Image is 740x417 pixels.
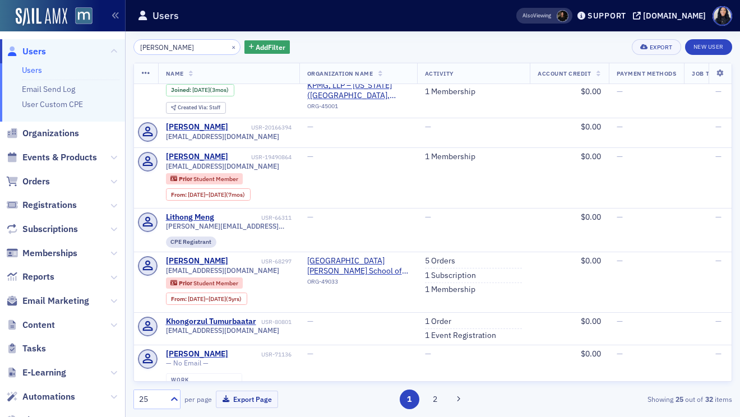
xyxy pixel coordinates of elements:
[216,214,292,221] div: USR-66311
[22,175,50,188] span: Orders
[307,81,409,100] a: KPMG, LLP – [US_STATE] ([GEOGRAPHIC_DATA], [GEOGRAPHIC_DATA])
[166,256,228,266] a: [PERSON_NAME]
[230,351,292,358] div: USR-71136
[209,191,226,198] span: [DATE]
[632,39,681,55] button: Export
[617,69,677,77] span: Payment Methods
[581,86,601,96] span: $0.00
[166,317,256,327] div: Khongorzul Tumurbaatar
[6,223,78,235] a: Subscriptions
[307,212,313,222] span: —
[307,151,313,161] span: —
[617,256,623,266] span: —
[209,295,226,303] span: [DATE]
[540,394,732,404] div: Showing out of items
[244,40,290,54] button: AddFilter
[22,271,54,283] span: Reports
[258,318,292,326] div: USR-80801
[425,271,476,281] a: 1 Subscription
[715,151,721,161] span: —
[425,152,475,162] a: 1 Membership
[188,295,242,303] div: – (5yrs)
[581,151,601,161] span: $0.00
[166,162,279,170] span: [EMAIL_ADDRESS][DOMAIN_NAME]
[22,319,55,331] span: Content
[184,394,212,404] label: per page
[170,280,238,287] a: Prior Student Member
[715,316,721,326] span: —
[230,124,292,131] div: USR-20166394
[6,127,79,140] a: Organizations
[307,122,313,132] span: —
[22,84,75,94] a: Email Send Log
[715,122,721,132] span: —
[715,349,721,359] span: —
[425,390,445,409] button: 2
[633,12,710,20] button: [DOMAIN_NAME]
[6,391,75,403] a: Automations
[188,191,245,198] div: – (7mos)
[22,342,46,355] span: Tasks
[166,84,234,96] div: Joined: 2025-07-01 00:00:00
[166,359,209,367] span: — No Email —
[166,102,226,114] div: Created Via: Staff
[22,99,83,109] a: User Custom CPE
[22,199,77,211] span: Registrations
[193,279,238,287] span: Student Member
[22,295,89,307] span: Email Marketing
[22,127,79,140] span: Organizations
[581,316,601,326] span: $0.00
[307,316,313,326] span: —
[581,256,601,266] span: $0.00
[581,212,601,222] span: $0.00
[16,8,67,26] a: SailAMX
[152,9,179,22] h1: Users
[617,316,623,326] span: —
[178,104,209,111] span: Created Via :
[22,45,46,58] span: Users
[692,69,721,77] span: Job Type
[6,319,55,331] a: Content
[557,10,568,22] span: Lauren McDonough
[22,391,75,403] span: Automations
[650,44,673,50] div: Export
[425,285,475,295] a: 1 Membership
[425,349,431,359] span: —
[6,342,46,355] a: Tasks
[230,258,292,265] div: USR-68297
[400,390,419,409] button: 1
[581,349,601,359] span: $0.00
[166,152,228,162] a: [PERSON_NAME]
[715,212,721,222] span: —
[188,191,205,198] span: [DATE]
[617,122,623,132] span: —
[179,279,193,287] span: Prior
[166,293,247,305] div: From: 2017-04-18 00:00:00
[166,212,214,223] a: Lithong Meng
[715,86,721,96] span: —
[166,237,217,248] div: CPE Registrant
[166,188,251,201] div: From: 2023-05-01 00:00:00
[643,11,706,21] div: [DOMAIN_NAME]
[307,256,409,276] a: [GEOGRAPHIC_DATA] [PERSON_NAME] School of Business
[256,42,285,52] span: Add Filter
[307,81,409,100] span: KPMG, LLP – Maryland (Baltimore, MD)
[166,266,279,275] span: [EMAIL_ADDRESS][DOMAIN_NAME]
[425,122,431,132] span: —
[166,222,292,230] span: [PERSON_NAME][EMAIL_ADDRESS][PERSON_NAME][DOMAIN_NAME]
[425,69,454,77] span: Activity
[22,247,77,260] span: Memberships
[193,175,238,183] span: Student Member
[188,295,205,303] span: [DATE]
[166,122,228,132] a: [PERSON_NAME]
[166,132,279,141] span: [EMAIL_ADDRESS][DOMAIN_NAME]
[166,69,184,77] span: Name
[192,86,229,94] div: (3mos)
[166,349,228,359] div: [PERSON_NAME]
[6,199,77,211] a: Registrations
[673,394,685,404] strong: 25
[22,151,97,164] span: Events & Products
